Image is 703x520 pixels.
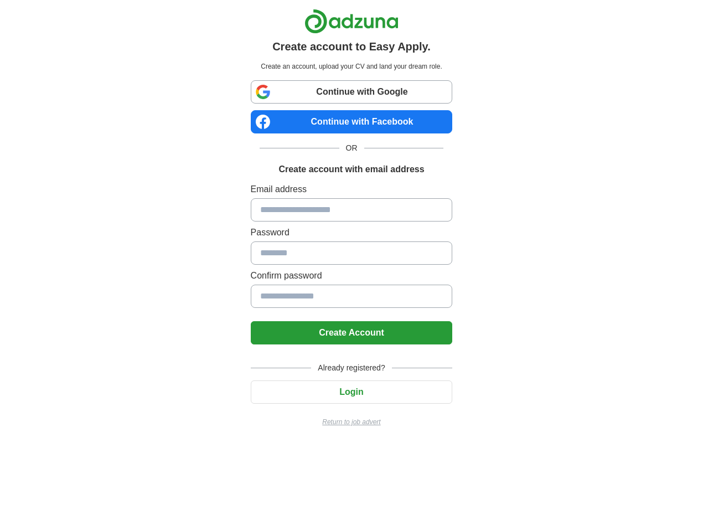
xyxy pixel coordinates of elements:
h1: Create account to Easy Apply. [272,38,431,55]
label: Confirm password [251,269,453,282]
button: Login [251,380,453,404]
span: Already registered? [311,362,391,374]
a: Continue with Google [251,80,453,104]
img: Adzuna logo [304,9,399,34]
a: Continue with Facebook [251,110,453,133]
label: Password [251,226,453,239]
button: Create Account [251,321,453,344]
h1: Create account with email address [278,163,424,176]
a: Return to job advert [251,417,453,427]
a: Login [251,387,453,397]
p: Create an account, upload your CV and land your dream role. [253,61,451,71]
span: OR [339,142,364,154]
label: Email address [251,183,453,196]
